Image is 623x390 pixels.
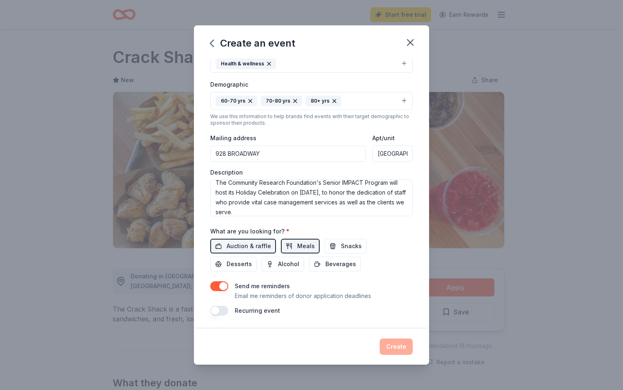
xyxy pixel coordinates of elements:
[309,257,361,271] button: Beverages
[210,168,243,177] label: Description
[210,55,413,73] button: Health & wellness
[216,96,257,106] div: 60-70 yrs
[372,146,413,162] input: #
[210,146,366,162] input: Enter a US address
[325,239,367,253] button: Snacks
[227,259,252,269] span: Desserts
[227,241,271,251] span: Auction & raffle
[210,239,276,253] button: Auction & raffle
[210,257,257,271] button: Desserts
[297,241,315,251] span: Meals
[260,96,302,106] div: 70-80 yrs
[216,58,276,69] div: Health & wellness
[210,81,248,89] label: Demographic
[372,134,395,142] label: Apt/unit
[210,92,413,110] button: 60-70 yrs70-80 yrs80+ yrs
[325,259,356,269] span: Beverages
[235,291,371,301] p: Email me reminders of donor application deadlines
[278,259,299,269] span: Alcohol
[305,96,341,106] div: 80+ yrs
[210,179,413,216] textarea: The Community Research Foundation's Senior IMPACT Program will host its Holiday Celebration on [D...
[262,257,304,271] button: Alcohol
[235,307,280,314] label: Recurring event
[341,241,362,251] span: Snacks
[210,37,295,50] div: Create an event
[210,113,413,126] div: We use this information to help brands find events with their target demographic to sponsor their...
[281,239,320,253] button: Meals
[210,227,289,235] label: What are you looking for?
[210,134,256,142] label: Mailing address
[235,282,290,289] label: Send me reminders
